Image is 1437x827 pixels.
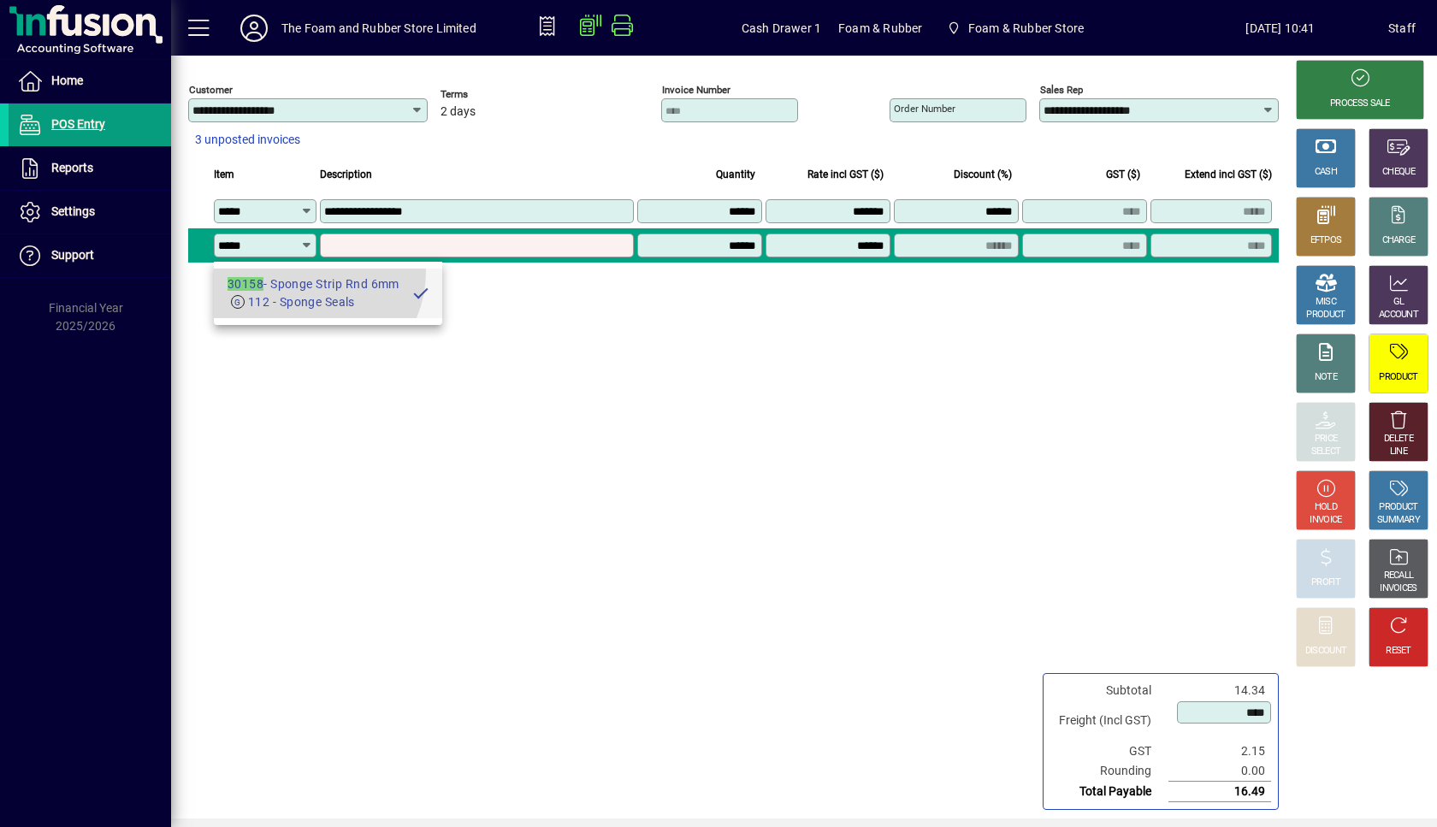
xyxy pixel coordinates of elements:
div: CASH [1315,166,1337,179]
a: Settings [9,191,171,233]
div: PROCESS SALE [1330,97,1390,110]
span: 2 days [441,105,476,119]
button: Profile [227,13,281,44]
td: 16.49 [1168,782,1271,802]
div: GL [1393,296,1404,309]
span: Extend incl GST ($) [1185,165,1272,184]
a: Home [9,60,171,103]
span: Terms [441,89,543,100]
div: CHEQUE [1382,166,1415,179]
span: Cash Drawer 1 [742,15,821,42]
span: Support [51,248,94,262]
div: INVOICES [1380,582,1416,595]
a: Reports [9,147,171,190]
div: HOLD [1315,501,1337,514]
div: LINE [1390,446,1407,458]
div: CHARGE [1382,234,1416,247]
mat-label: Sales rep [1040,84,1083,96]
mat-label: Invoice number [662,84,730,96]
mat-label: Order number [894,103,955,115]
div: EFTPOS [1310,234,1342,247]
button: 3 unposted invoices [188,125,307,156]
td: GST [1050,741,1168,761]
span: POS Entry [51,117,105,131]
td: 0.00 [1168,761,1271,782]
div: SUMMARY [1377,514,1420,527]
span: [DATE] 10:41 [1173,15,1388,42]
div: DELETE [1384,433,1413,446]
a: Support [9,234,171,277]
span: Rate incl GST ($) [807,165,884,184]
td: Total Payable [1050,782,1168,802]
span: 3 unposted invoices [195,131,300,149]
td: 14.34 [1168,681,1271,700]
span: Quantity [716,165,755,184]
span: Item [214,165,234,184]
div: PROFIT [1311,576,1340,589]
span: Reports [51,161,93,174]
span: Description [320,165,372,184]
div: PRODUCT [1379,501,1417,514]
span: GST ($) [1106,165,1140,184]
div: RECALL [1384,570,1414,582]
span: Foam & Rubber Store [968,15,1084,42]
mat-label: Customer [189,84,233,96]
div: INVOICE [1310,514,1341,527]
div: PRODUCT [1306,309,1345,322]
td: Freight (Incl GST) [1050,700,1168,741]
span: Home [51,74,83,87]
span: Foam & Rubber Store [939,13,1091,44]
div: NOTE [1315,371,1337,384]
span: Settings [51,204,95,218]
div: PRODUCT [1379,371,1417,384]
td: Rounding [1050,761,1168,782]
div: SELECT [1311,446,1341,458]
div: PRICE [1315,433,1338,446]
div: MISC [1316,296,1336,309]
div: The Foam and Rubber Store Limited [281,15,476,42]
span: Foam & Rubber [838,15,922,42]
td: Subtotal [1050,681,1168,700]
div: ACCOUNT [1379,309,1418,322]
div: DISCOUNT [1305,645,1346,658]
div: RESET [1386,645,1411,658]
span: Discount (%) [954,165,1012,184]
div: Staff [1388,15,1416,42]
td: 2.15 [1168,741,1271,761]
